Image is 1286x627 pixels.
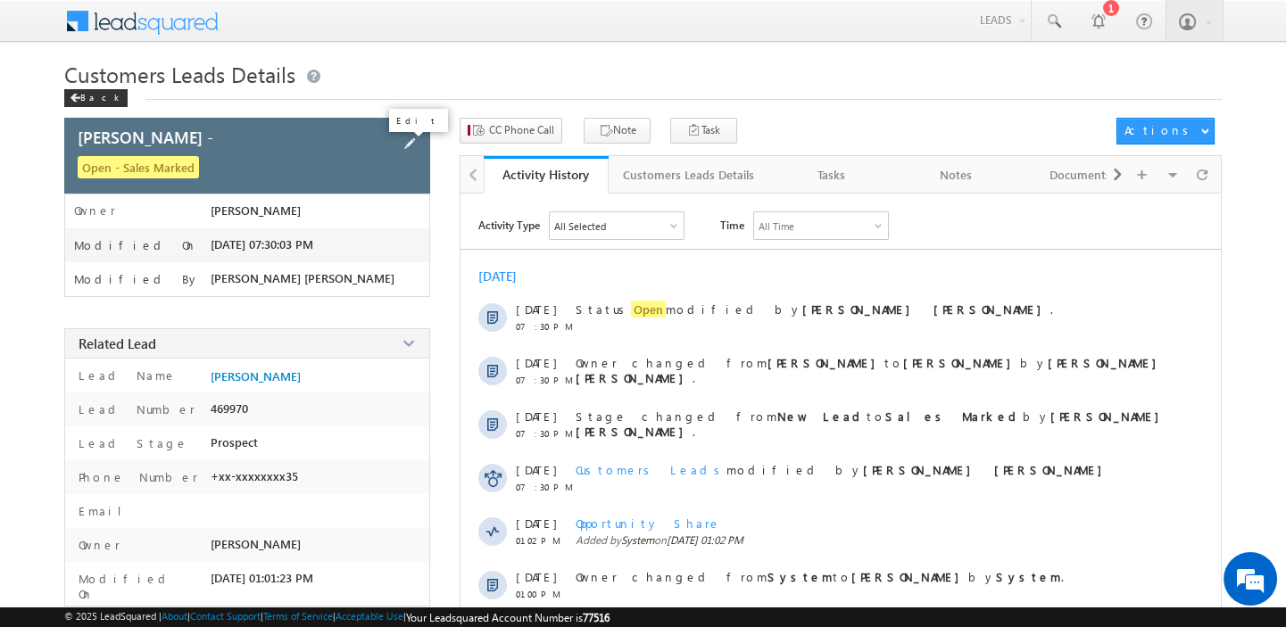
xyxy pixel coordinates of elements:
[497,166,595,183] div: Activity History
[211,537,301,551] span: [PERSON_NAME]
[478,211,540,238] span: Activity Type
[802,301,1050,317] strong: [PERSON_NAME] [PERSON_NAME]
[211,469,298,483] span: +xx-xxxxxxxx35
[516,355,556,370] span: [DATE]
[516,428,569,439] span: 07:30 PM
[584,118,651,144] button: Note
[78,126,213,148] span: [PERSON_NAME] -
[670,118,737,144] button: Task
[770,156,895,194] a: Tasks
[621,533,654,547] span: System
[64,610,610,624] span: © 2025 LeadSquared | | | | |
[516,482,569,492] span: 07:30 PM
[78,156,199,178] span: Open - Sales Marked
[720,211,744,238] span: Time
[576,569,1064,584] span: Owner changed from to by .
[767,569,833,584] strong: System
[576,301,1053,318] span: Status modified by .
[885,408,1023,424] strong: Sales Marked
[908,164,1003,186] div: Notes
[576,462,726,477] span: Customers Leads
[516,301,556,317] span: [DATE]
[609,156,770,194] a: Customers Leads Details
[211,369,301,384] a: [PERSON_NAME]
[894,156,1019,194] a: Notes
[583,611,610,624] span: 77516
[554,220,606,232] div: All Selected
[263,610,333,622] a: Terms of Service
[576,355,1165,385] span: Owner changed from to by .
[516,516,556,531] span: [DATE]
[550,212,684,239] div: All Selected
[211,401,248,416] span: 469970
[516,375,569,385] span: 07:30 PM
[396,114,441,127] p: Edit
[576,516,721,531] span: Opportunity Share
[74,272,200,286] label: Modified By
[863,462,1111,477] strong: [PERSON_NAME] [PERSON_NAME]
[516,408,556,424] span: [DATE]
[996,569,1061,584] strong: System
[516,462,556,477] span: [DATE]
[74,503,136,518] label: Email
[74,469,198,484] label: Phone Number
[576,408,1167,439] span: Stage changed from to by .
[759,220,794,232] div: All Time
[74,203,116,218] label: Owner
[74,571,202,601] label: Modified On
[576,462,1111,477] span: modified by
[1033,164,1128,186] div: Documents
[516,321,569,332] span: 07:30 PM
[623,164,754,186] div: Customers Leads Details
[667,533,743,547] span: [DATE] 01:02 PM
[406,611,610,624] span: Your Leadsquared Account Number is
[784,164,879,186] div: Tasks
[460,118,562,144] button: CC Phone Call
[336,610,403,622] a: Acceptable Use
[74,435,188,450] label: Lead Stage
[211,203,301,218] span: [PERSON_NAME]
[74,367,177,383] label: Lead Name
[576,408,1167,439] strong: [PERSON_NAME] [PERSON_NAME]
[190,610,261,622] a: Contact Support
[74,401,195,417] label: Lead Number
[576,355,1165,385] strong: [PERSON_NAME] [PERSON_NAME]
[1124,122,1195,138] div: Actions
[64,89,128,107] div: Back
[79,334,156,352] span: Related Lead
[1019,156,1144,194] a: Documents
[777,408,867,424] strong: New Lead
[903,355,1020,370] strong: [PERSON_NAME]
[478,268,536,285] div: [DATE]
[1116,118,1215,144] button: Actions
[631,301,666,318] span: Open
[516,569,556,584] span: [DATE]
[64,60,295,88] span: Customers Leads Details
[767,355,884,370] strong: [PERSON_NAME]
[516,589,569,599] span: 01:00 PM
[851,569,968,584] strong: [PERSON_NAME]
[484,156,609,194] a: Activity History
[576,533,1169,547] span: Added by on
[162,610,187,622] a: About
[516,535,569,546] span: 01:02 PM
